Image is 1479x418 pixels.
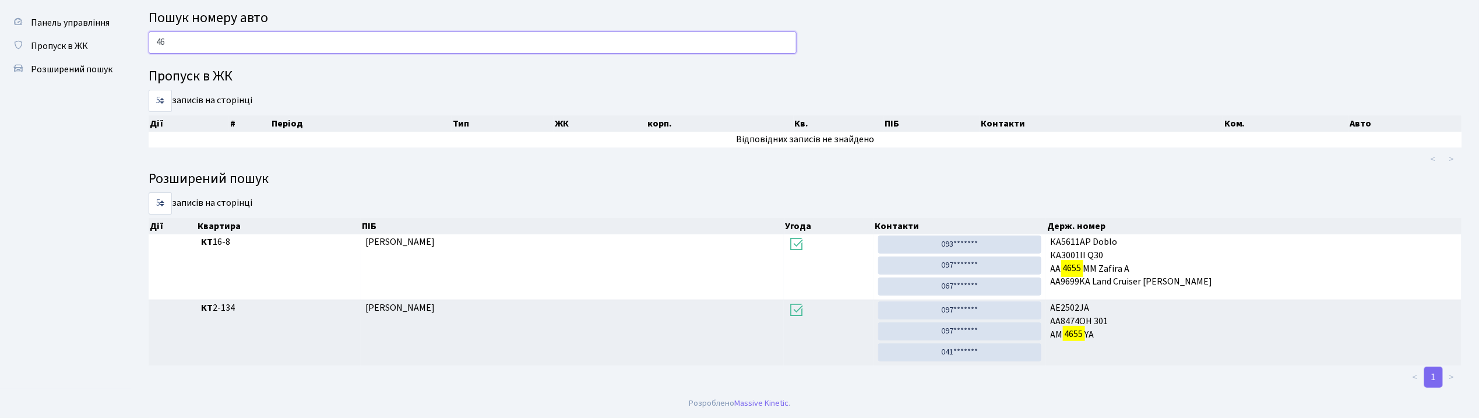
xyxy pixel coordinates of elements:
[149,192,252,215] label: записів на сторінці
[734,397,788,409] a: Massive Kinetic
[980,115,1223,132] th: Контакти
[149,90,172,112] select: записів на сторінці
[365,301,435,314] span: [PERSON_NAME]
[229,115,270,132] th: #
[1051,236,1457,289] span: КА5611АР Doblo КА3001II Q30 АА ММ Zafira A AA9699KA Land Cruiser [PERSON_NAME]
[784,218,874,234] th: Угода
[1223,115,1349,132] th: Ком.
[149,171,1462,188] h4: Розширений пошук
[201,301,356,315] span: 2-134
[554,115,646,132] th: ЖК
[149,132,1462,147] td: Відповідних записів не знайдено
[1424,367,1443,388] a: 1
[1349,115,1474,132] th: Авто
[883,115,980,132] th: ПІБ
[6,34,122,58] a: Пропуск в ЖК
[31,40,88,52] span: Пропуск в ЖК
[31,16,110,29] span: Панель управління
[270,115,452,132] th: Період
[874,218,1046,234] th: Контакти
[1061,260,1083,276] mark: 4655
[1063,326,1085,342] mark: 4655
[6,58,122,81] a: Розширений пошук
[452,115,554,132] th: Тип
[794,115,884,132] th: Кв.
[149,8,268,28] span: Пошук номеру авто
[201,236,356,249] span: 16-8
[149,31,797,54] input: Пошук
[196,218,361,234] th: Квартира
[201,301,213,314] b: КТ
[201,236,213,248] b: КТ
[1046,218,1462,234] th: Держ. номер
[365,236,435,248] span: [PERSON_NAME]
[149,115,229,132] th: Дії
[6,11,122,34] a: Панель управління
[149,68,1462,85] h4: Пропуск в ЖК
[646,115,794,132] th: корп.
[1051,301,1457,342] span: AE2502JA АА8474ОН 301 AM YA
[31,63,112,76] span: Розширений пошук
[149,192,172,215] select: записів на сторінці
[361,218,784,234] th: ПІБ
[149,218,196,234] th: Дії
[689,397,790,410] div: Розроблено .
[149,90,252,112] label: записів на сторінці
